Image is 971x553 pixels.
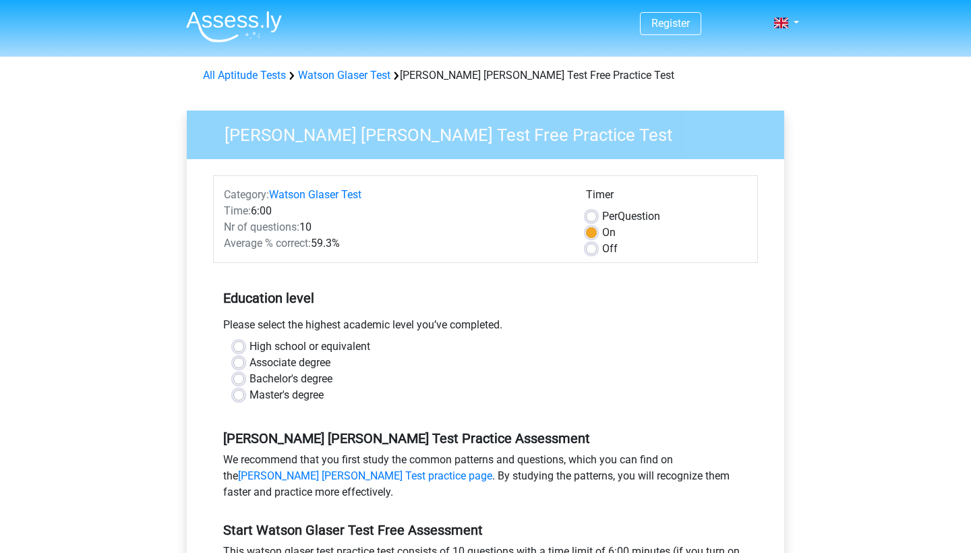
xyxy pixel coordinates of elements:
div: Please select the highest academic level you’ve completed. [213,317,758,339]
label: Off [602,241,618,257]
label: Master's degree [249,387,324,403]
div: Timer [586,187,747,208]
span: Average % correct: [224,237,311,250]
div: 59.3% [214,235,576,252]
span: Nr of questions: [224,221,299,233]
h5: [PERSON_NAME] [PERSON_NAME] Test Practice Assessment [223,430,748,446]
label: High school or equivalent [249,339,370,355]
label: Associate degree [249,355,330,371]
a: Watson Glaser Test [269,188,361,201]
h3: [PERSON_NAME] [PERSON_NAME] Test Free Practice Test [208,119,774,146]
label: Question [602,208,660,225]
div: 6:00 [214,203,576,219]
a: Watson Glaser Test [298,69,390,82]
span: Per [602,210,618,223]
h5: Education level [223,285,748,312]
div: [PERSON_NAME] [PERSON_NAME] Test Free Practice Test [198,67,773,84]
div: We recommend that you first study the common patterns and questions, which you can find on the . ... [213,452,758,506]
div: 10 [214,219,576,235]
h5: Start Watson Glaser Test Free Assessment [223,522,748,538]
img: Assessly [186,11,282,42]
label: Bachelor's degree [249,371,332,387]
span: Category: [224,188,269,201]
label: On [602,225,616,241]
a: [PERSON_NAME] [PERSON_NAME] Test practice page [238,469,492,482]
a: Register [651,17,690,30]
span: Time: [224,204,251,217]
a: All Aptitude Tests [203,69,286,82]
